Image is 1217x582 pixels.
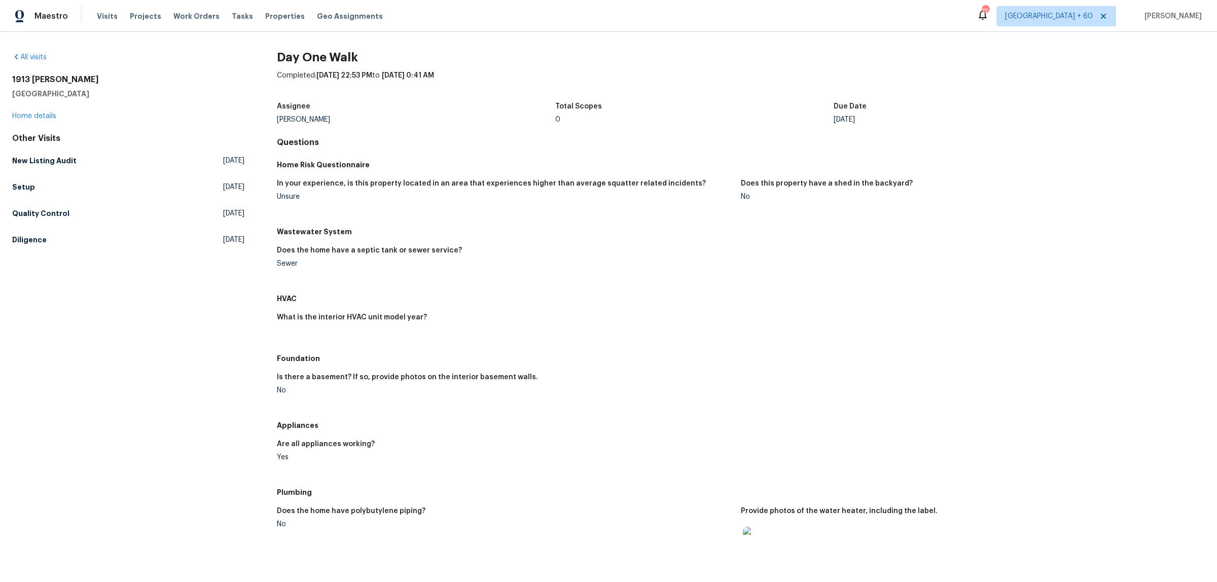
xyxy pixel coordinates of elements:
h5: Assignee [277,103,310,110]
div: 0 [555,116,834,123]
h5: Quality Control [12,208,69,219]
h5: Appliances [277,420,1205,430]
div: [DATE] [834,116,1112,123]
h5: Diligence [12,235,47,245]
h5: Is there a basement? If so, provide photos on the interior basement walls. [277,374,538,381]
span: [DATE] 0:41 AM [382,72,434,79]
h5: Foundation [277,353,1205,363]
div: [PERSON_NAME] [277,116,555,123]
a: All visits [12,54,47,61]
h5: HVAC [277,294,1205,304]
h5: Does this property have a shed in the backyard? [741,180,913,187]
a: Home details [12,113,56,120]
h5: Due Date [834,103,867,110]
h5: Provide photos of the water heater, including the label. [741,507,938,515]
span: Geo Assignments [317,11,383,21]
div: Yes [277,454,733,461]
h5: Does the home have a septic tank or sewer service? [277,247,462,254]
span: Tasks [232,13,253,20]
span: Work Orders [173,11,220,21]
div: 724 [982,6,989,16]
span: [DATE] [223,208,244,219]
h2: Day One Walk [277,52,1205,62]
h5: Plumbing [277,487,1205,497]
div: No [277,521,733,528]
h5: New Listing Audit [12,156,77,166]
span: Projects [130,11,161,21]
div: Unsure [277,193,733,200]
h5: Wastewater System [277,227,1205,237]
h5: Total Scopes [555,103,602,110]
span: [PERSON_NAME] [1140,11,1202,21]
h5: Home Risk Questionnaire [277,160,1205,170]
a: Setup[DATE] [12,178,244,196]
span: Maestro [34,11,68,21]
a: Diligence[DATE] [12,231,244,249]
h5: Setup [12,182,35,192]
div: No [741,193,1197,200]
h5: In your experience, is this property located in an area that experiences higher than average squa... [277,180,706,187]
h4: Questions [277,137,1205,148]
h5: What is the interior HVAC unit model year? [277,314,427,321]
h5: [GEOGRAPHIC_DATA] [12,89,244,99]
div: Sewer [277,260,733,267]
div: No [277,387,733,394]
span: [DATE] 22:53 PM [316,72,372,79]
span: Visits [97,11,118,21]
span: [DATE] [223,235,244,245]
div: Other Visits [12,133,244,143]
h5: Are all appliances working? [277,441,375,448]
span: [GEOGRAPHIC_DATA] + 60 [1005,11,1093,21]
h5: Does the home have polybutylene piping? [277,507,425,515]
h2: 1913 [PERSON_NAME] [12,75,244,85]
div: Completed: to [277,70,1205,97]
a: New Listing Audit[DATE] [12,152,244,170]
span: [DATE] [223,156,244,166]
span: Properties [265,11,305,21]
a: Quality Control[DATE] [12,204,244,223]
span: [DATE] [223,182,244,192]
